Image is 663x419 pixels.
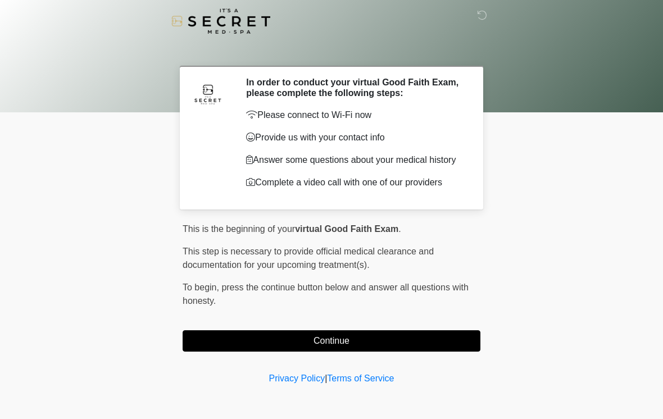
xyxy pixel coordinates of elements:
[183,283,469,306] span: press the continue button below and answer all questions with honesty.
[398,224,401,234] span: .
[183,247,434,270] span: This step is necessary to provide official medical clearance and documentation for your upcoming ...
[246,108,464,122] p: Please connect to Wi-Fi now
[325,374,327,383] a: |
[269,374,325,383] a: Privacy Policy
[183,283,221,292] span: To begin,
[246,77,464,98] h2: In order to conduct your virtual Good Faith Exam, please complete the following steps:
[295,224,398,234] strong: virtual Good Faith Exam
[183,330,480,352] button: Continue
[174,40,489,61] h1: ‎ ‎
[246,176,464,189] p: Complete a video call with one of our providers
[246,131,464,144] p: Provide us with your contact info
[183,224,295,234] span: This is the beginning of your
[191,77,225,111] img: Agent Avatar
[327,374,394,383] a: Terms of Service
[171,8,270,34] img: It's A Secret Med Spa Logo
[246,153,464,167] p: Answer some questions about your medical history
